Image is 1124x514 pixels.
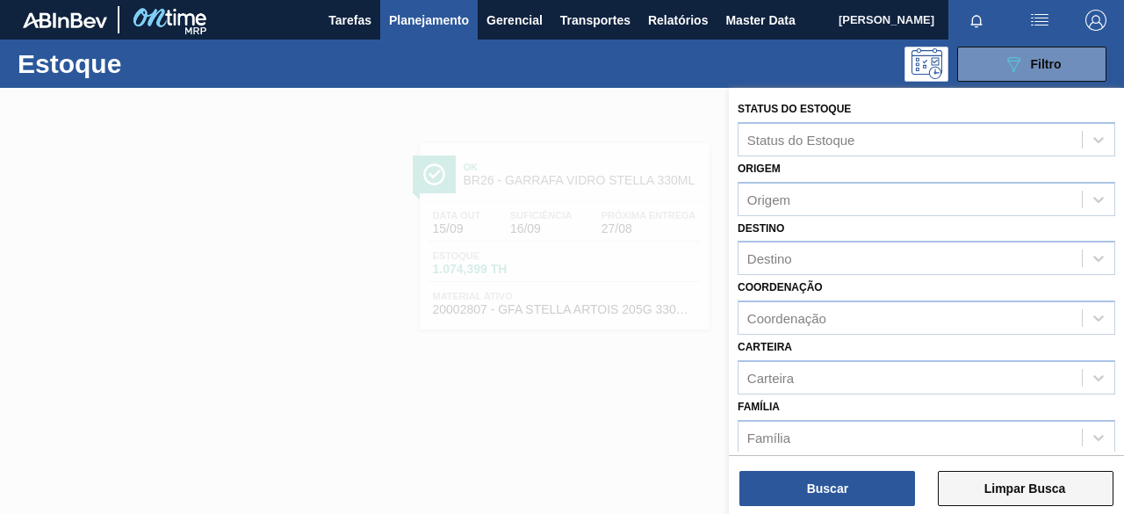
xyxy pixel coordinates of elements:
[389,10,469,31] span: Planejamento
[738,341,792,353] label: Carteira
[486,10,543,31] span: Gerencial
[1085,10,1106,31] img: Logout
[560,10,630,31] span: Transportes
[1031,57,1062,71] span: Filtro
[957,47,1106,82] button: Filtro
[738,281,823,293] label: Coordenação
[23,12,107,28] img: TNhmsLtSVTkK8tSr43FrP2fwEKptu5GPRR3wAAAABJRU5ErkJggg==
[747,370,794,385] div: Carteira
[747,311,826,326] div: Coordenação
[747,251,792,266] div: Destino
[948,8,1005,33] button: Notificações
[747,430,790,445] div: Família
[738,401,780,413] label: Família
[738,222,784,235] label: Destino
[738,103,851,115] label: Status do Estoque
[747,132,855,147] div: Status do Estoque
[328,10,371,31] span: Tarefas
[747,192,790,206] div: Origem
[18,54,260,74] h1: Estoque
[725,10,795,31] span: Master Data
[904,47,948,82] div: Pogramando: nenhum usuário selecionado
[1029,10,1050,31] img: userActions
[648,10,708,31] span: Relatórios
[738,163,781,175] label: Origem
